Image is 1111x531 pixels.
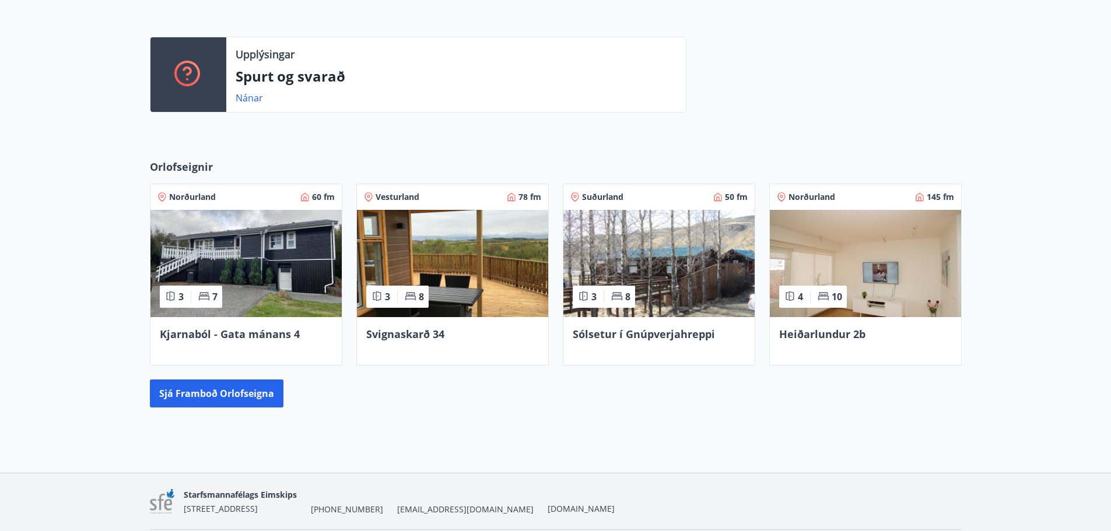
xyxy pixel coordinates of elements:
span: Starfsmannafélags Eimskips [184,489,297,500]
img: Paella dish [150,210,342,317]
span: Norðurland [788,191,835,203]
p: Spurt og svarað [236,66,677,86]
span: [EMAIL_ADDRESS][DOMAIN_NAME] [397,504,534,515]
span: Orlofseignir [150,159,213,174]
span: [STREET_ADDRESS] [184,503,258,514]
img: Paella dish [563,210,755,317]
img: Paella dish [770,210,961,317]
span: [PHONE_NUMBER] [311,504,383,515]
span: Sólsetur í Gnúpverjahreppi [573,327,715,341]
span: 7 [212,290,218,303]
span: 4 [798,290,803,303]
a: Nánar [236,92,263,104]
span: 50 fm [725,191,748,203]
span: Norðurland [169,191,216,203]
span: 3 [385,290,390,303]
span: 78 fm [518,191,541,203]
span: Svignaskarð 34 [366,327,444,341]
span: 8 [419,290,424,303]
span: Heiðarlundur 2b [779,327,865,341]
img: 7sa1LslLnpN6OqSLT7MqncsxYNiZGdZT4Qcjshc2.png [150,489,175,514]
p: Upplýsingar [236,47,295,62]
span: 3 [178,290,184,303]
span: Suðurland [582,191,623,203]
span: Vesturland [376,191,419,203]
button: Sjá framboð orlofseigna [150,379,283,407]
span: Kjarnaból - Gata mánans 4 [160,327,300,341]
a: [DOMAIN_NAME] [548,503,615,514]
span: 10 [832,290,842,303]
span: 60 fm [312,191,335,203]
span: 8 [625,290,630,303]
span: 145 fm [927,191,954,203]
span: 3 [591,290,597,303]
img: Paella dish [357,210,548,317]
